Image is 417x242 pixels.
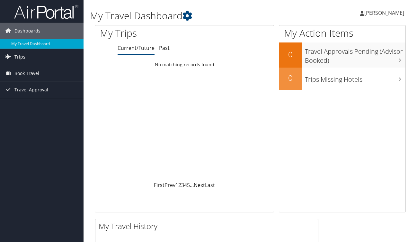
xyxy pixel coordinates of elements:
[95,59,274,70] td: No matching records found
[279,42,405,67] a: 0Travel Approvals Pending (Advisor Booked)
[205,181,215,189] a: Last
[154,181,164,189] a: First
[178,181,181,189] a: 2
[159,44,170,51] a: Past
[279,72,302,83] h2: 0
[279,68,405,90] a: 0Trips Missing Hotels
[100,26,195,40] h1: My Trips
[305,72,405,84] h3: Trips Missing Hotels
[360,3,411,23] a: [PERSON_NAME]
[164,181,175,189] a: Prev
[279,26,405,40] h1: My Action Items
[175,181,178,189] a: 1
[187,181,190,189] a: 5
[184,181,187,189] a: 4
[14,4,78,19] img: airportal-logo.png
[181,181,184,189] a: 3
[279,49,302,60] h2: 0
[14,49,25,65] span: Trips
[99,221,318,232] h2: My Travel History
[90,9,304,23] h1: My Travel Dashboard
[14,82,48,98] span: Travel Approval
[14,65,39,81] span: Book Travel
[364,9,404,16] span: [PERSON_NAME]
[305,44,405,65] h3: Travel Approvals Pending (Advisor Booked)
[190,181,194,189] span: …
[194,181,205,189] a: Next
[14,23,40,39] span: Dashboards
[118,44,155,51] a: Current/Future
